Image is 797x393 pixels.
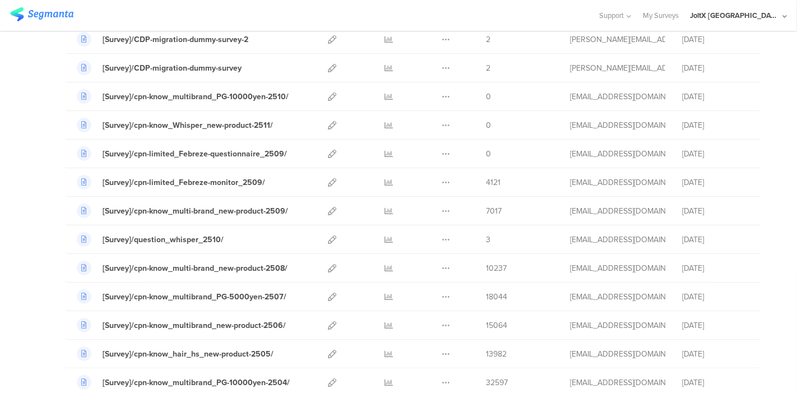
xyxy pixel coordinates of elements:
a: [Survey]/cpn-know_multi-brand_new-product-2509/ [77,204,288,218]
div: kumai.ik@pg.com [570,119,665,131]
a: [Survey]/question_whisper_2510/ [77,232,224,247]
div: kumai.ik@pg.com [570,234,665,246]
span: 2 [486,62,490,74]
div: [Survey]/CDP-migration-dummy-survey [103,62,242,74]
span: 0 [486,119,491,131]
span: Support [600,10,624,21]
div: [DATE] [682,148,749,160]
a: [Survey]/CDP-migration-dummy-survey [77,61,242,75]
div: [Survey]/cpn-know_multi-brand_new-product-2508/ [103,262,288,274]
div: kumai.ik@pg.com [570,377,665,389]
div: [Survey]/cpn-know_multibrand_PG-10000yen-2510/ [103,91,289,103]
div: praharaj.sp.1@pg.com [570,62,665,74]
span: 4121 [486,177,501,188]
div: [DATE] [682,291,749,303]
div: [Survey]/cpn-limited_Febreze-questionnaire_2509/ [103,148,287,160]
div: [Survey]/cpn-limited_Febreze-monitor_2509/ [103,177,265,188]
div: [DATE] [682,177,749,188]
div: [DATE] [682,119,749,131]
div: JoltX [GEOGRAPHIC_DATA] [690,10,780,21]
span: 18044 [486,291,507,303]
div: kumai.ik@pg.com [570,262,665,274]
a: [Survey]/cpn-know_multibrand_new-product-2506/ [77,318,286,332]
img: segmanta logo [10,7,73,21]
a: [Survey]/cpn-know_Whisper_new-product-2511/ [77,118,273,132]
a: [Survey]/cpn-limited_Febreze-monitor_2509/ [77,175,265,189]
div: kumai.ik@pg.com [570,91,665,103]
div: [Survey]/cpn-know_hair_hs_new-product-2505/ [103,348,274,360]
div: [Survey]/cpn-know_multi-brand_new-product-2509/ [103,205,288,217]
div: kumai.ik@pg.com [570,177,665,188]
div: [DATE] [682,34,749,45]
span: 0 [486,148,491,160]
a: [Survey]/cpn-know_multi-brand_new-product-2508/ [77,261,288,275]
a: [Survey]/cpn-know_hair_hs_new-product-2505/ [77,346,274,361]
div: kumai.ik@pg.com [570,320,665,331]
div: [Survey]/cpn-know_multibrand_new-product-2506/ [103,320,286,331]
div: kumai.ik@pg.com [570,148,665,160]
span: 13982 [486,348,507,360]
span: 0 [486,91,491,103]
a: [Survey]/cpn-know_multibrand_PG-5000yen-2507/ [77,289,286,304]
div: [DATE] [682,205,749,217]
div: [DATE] [682,348,749,360]
div: [Survey]/cpn-know_multibrand_PG-5000yen-2507/ [103,291,286,303]
a: [Survey]/cpn-know_multibrand_PG-10000yen-2510/ [77,89,289,104]
div: [DATE] [682,320,749,331]
div: kumai.ik@pg.com [570,205,665,217]
div: [DATE] [682,377,749,389]
div: [DATE] [682,262,749,274]
div: [DATE] [682,234,749,246]
span: 15064 [486,320,507,331]
a: [Survey]/CDP-migration-dummy-survey-2 [77,32,248,47]
span: 7017 [486,205,502,217]
div: [Survey]/cpn-know_Whisper_new-product-2511/ [103,119,273,131]
span: 2 [486,34,490,45]
span: 10237 [486,262,507,274]
div: [DATE] [682,62,749,74]
div: praharaj.sp.1@pg.com [570,34,665,45]
div: [Survey]/CDP-migration-dummy-survey-2 [103,34,248,45]
a: [Survey]/cpn-limited_Febreze-questionnaire_2509/ [77,146,287,161]
span: 3 [486,234,490,246]
div: [Survey]/question_whisper_2510/ [103,234,224,246]
div: [DATE] [682,91,749,103]
a: [Survey]/cpn-know_multibrand_PG-10000yen-2504/ [77,375,290,390]
div: kumai.ik@pg.com [570,348,665,360]
div: kumai.ik@pg.com [570,291,665,303]
div: [Survey]/cpn-know_multibrand_PG-10000yen-2504/ [103,377,290,389]
span: 32597 [486,377,508,389]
